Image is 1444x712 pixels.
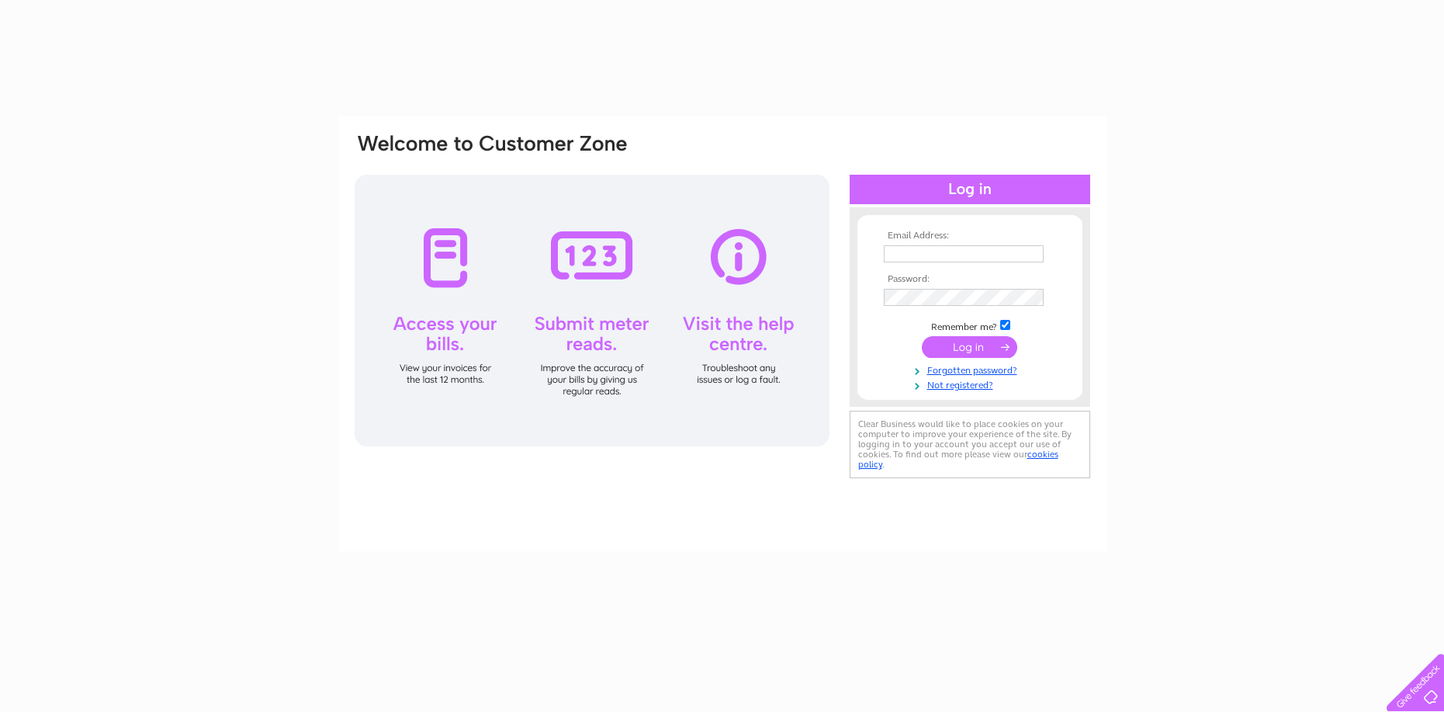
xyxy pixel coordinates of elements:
a: cookies policy [858,449,1058,470]
th: Email Address: [880,231,1060,241]
td: Remember me? [880,318,1060,333]
th: Password: [880,274,1060,285]
a: Not registered? [884,377,1060,391]
div: Clear Business would like to place cookies on your computer to improve your experience of the sit... [850,411,1090,478]
a: Forgotten password? [884,362,1060,377]
input: Submit [922,336,1017,358]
